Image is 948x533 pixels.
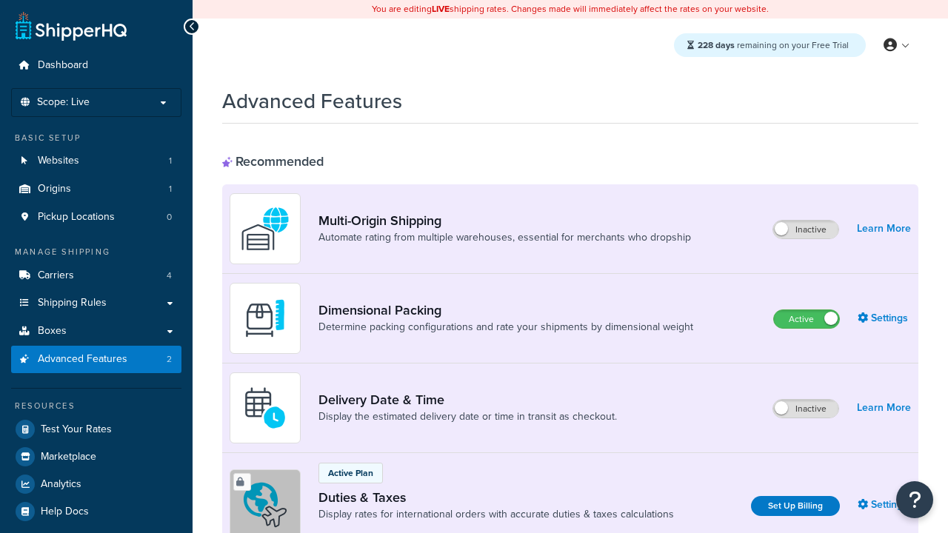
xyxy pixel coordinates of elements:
a: Set Up Billing [751,496,840,516]
a: Marketplace [11,443,181,470]
a: Origins1 [11,175,181,203]
a: Automate rating from multiple warehouses, essential for merchants who dropship [318,230,691,245]
a: Settings [858,308,911,329]
img: gfkeb5ejjkALwAAAABJRU5ErkJggg== [239,382,291,434]
span: Carriers [38,269,74,282]
span: 4 [167,269,172,282]
a: Learn More [857,398,911,418]
a: Test Your Rates [11,416,181,443]
label: Inactive [773,400,838,418]
a: Analytics [11,471,181,497]
a: Dimensional Packing [318,302,693,318]
a: Settings [858,495,911,515]
a: Determine packing configurations and rate your shipments by dimensional weight [318,320,693,335]
span: Dashboard [38,59,88,72]
a: Boxes [11,318,181,345]
span: 2 [167,353,172,366]
li: Pickup Locations [11,204,181,231]
span: Analytics [41,478,81,491]
img: DTVBYsAAAAAASUVORK5CYII= [239,292,291,344]
label: Active [774,310,839,328]
a: Dashboard [11,52,181,79]
div: Recommended [222,153,324,170]
p: Active Plan [328,466,373,480]
h1: Advanced Features [222,87,402,115]
a: Websites1 [11,147,181,175]
a: Pickup Locations0 [11,204,181,231]
span: Boxes [38,325,67,338]
li: Advanced Features [11,346,181,373]
span: 1 [169,155,172,167]
span: Test Your Rates [41,423,112,436]
span: Marketplace [41,451,96,463]
a: Duties & Taxes [318,489,674,506]
img: WatD5o0RtDAAAAAElFTkSuQmCC [239,203,291,255]
span: remaining on your Free Trial [698,38,849,52]
span: 0 [167,211,172,224]
span: Shipping Rules [38,297,107,309]
span: Scope: Live [37,96,90,109]
a: Delivery Date & Time [318,392,617,408]
button: Open Resource Center [896,481,933,518]
div: Manage Shipping [11,246,181,258]
a: Advanced Features2 [11,346,181,373]
span: Advanced Features [38,353,127,366]
a: Shipping Rules [11,289,181,317]
a: Display rates for international orders with accurate duties & taxes calculations [318,507,674,522]
li: Carriers [11,262,181,289]
span: Pickup Locations [38,211,115,224]
span: Websites [38,155,79,167]
div: Resources [11,400,181,412]
a: Learn More [857,218,911,239]
a: Multi-Origin Shipping [318,212,691,229]
span: 1 [169,183,172,195]
label: Inactive [773,221,838,238]
span: Help Docs [41,506,89,518]
b: LIVE [432,2,450,16]
a: Help Docs [11,498,181,525]
span: Origins [38,183,71,195]
li: Websites [11,147,181,175]
a: Display the estimated delivery date or time in transit as checkout. [318,409,617,424]
li: Origins [11,175,181,203]
a: Carriers4 [11,262,181,289]
strong: 228 days [698,38,735,52]
div: Basic Setup [11,132,181,144]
